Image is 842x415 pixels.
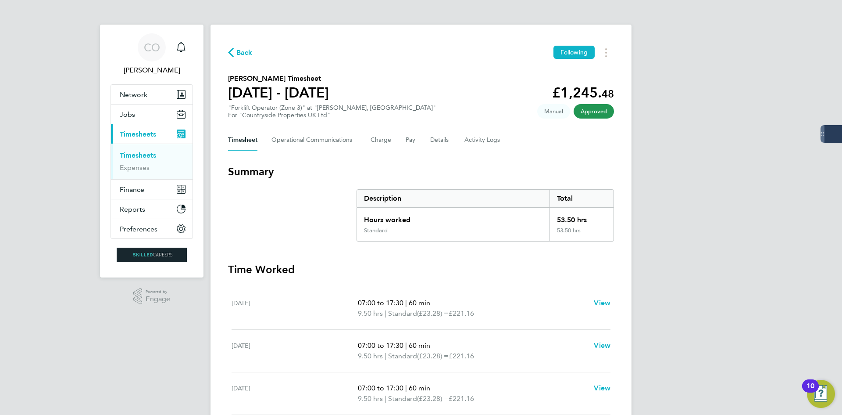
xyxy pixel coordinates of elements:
[364,227,388,234] div: Standard
[144,42,160,53] span: CO
[358,394,383,403] span: 9.50 hrs
[405,384,407,392] span: |
[574,104,614,119] span: This timesheet has been approved.
[228,165,614,179] h3: Summary
[409,299,430,307] span: 60 min
[560,48,588,56] span: Following
[807,380,835,408] button: Open Resource Center, 10 new notifications
[549,208,614,227] div: 53.50 hrs
[417,309,449,318] span: (£23.28) =
[594,298,610,308] a: View
[371,130,392,151] button: Charge
[537,104,570,119] span: This timesheet was manually created.
[120,90,147,99] span: Network
[232,298,358,319] div: [DATE]
[417,352,449,360] span: (£23.28) =
[120,225,157,233] span: Preferences
[120,185,144,194] span: Finance
[111,124,193,144] button: Timesheets
[449,352,474,360] span: £221.16
[388,393,417,404] span: Standard
[228,104,436,119] div: "Forklift Operator (Zone 3)" at "[PERSON_NAME], [GEOGRAPHIC_DATA]"
[120,130,156,138] span: Timesheets
[228,130,257,151] button: Timesheet
[549,227,614,241] div: 53.50 hrs
[111,85,193,104] button: Network
[111,33,193,76] a: CO[PERSON_NAME]
[385,394,386,403] span: |
[357,190,549,207] div: Description
[358,309,383,318] span: 9.50 hrs
[117,248,187,262] img: skilledcareers-logo-retina.png
[228,84,329,101] h1: [DATE] - [DATE]
[405,341,407,350] span: |
[594,384,610,392] span: View
[232,340,358,361] div: [DATE]
[409,384,430,392] span: 60 min
[228,47,253,58] button: Back
[358,299,403,307] span: 07:00 to 17:30
[405,299,407,307] span: |
[594,341,610,350] span: View
[594,383,610,393] a: View
[806,386,814,397] div: 10
[406,130,416,151] button: Pay
[120,205,145,213] span: Reports
[358,341,403,350] span: 07:00 to 17:30
[111,219,193,238] button: Preferences
[464,130,501,151] button: Activity Logs
[594,340,610,351] a: View
[552,84,614,101] app-decimal: £1,245.
[133,288,171,305] a: Powered byEngage
[449,309,474,318] span: £221.16
[553,46,595,59] button: Following
[271,130,357,151] button: Operational Communications
[358,384,403,392] span: 07:00 to 17:30
[388,308,417,319] span: Standard
[409,341,430,350] span: 60 min
[120,151,156,159] a: Timesheets
[120,163,150,172] a: Expenses
[357,189,614,242] div: Summary
[146,296,170,303] span: Engage
[385,352,386,360] span: |
[111,144,193,179] div: Timesheets
[357,208,549,227] div: Hours worked
[236,47,253,58] span: Back
[388,351,417,361] span: Standard
[228,112,436,119] div: For "Countryside Properties UK Ltd"
[549,190,614,207] div: Total
[111,180,193,199] button: Finance
[598,46,614,59] button: Timesheets Menu
[228,73,329,84] h2: [PERSON_NAME] Timesheet
[417,394,449,403] span: (£23.28) =
[385,309,386,318] span: |
[120,110,135,119] span: Jobs
[111,65,193,76] span: Craig O'Donovan
[228,263,614,277] h3: Time Worked
[430,130,450,151] button: Details
[449,394,474,403] span: £221.16
[358,352,383,360] span: 9.50 hrs
[146,288,170,296] span: Powered by
[602,87,614,100] span: 48
[111,105,193,124] button: Jobs
[111,248,193,262] a: Go to home page
[232,383,358,404] div: [DATE]
[100,25,203,278] nav: Main navigation
[594,299,610,307] span: View
[111,199,193,219] button: Reports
